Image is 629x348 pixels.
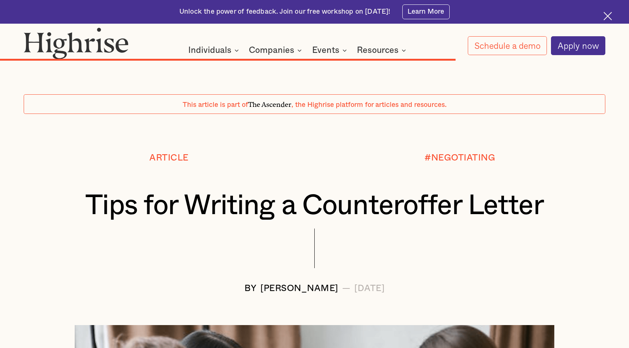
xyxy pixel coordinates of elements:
[425,153,495,163] div: #NEGOTIATING
[24,27,129,59] img: Highrise logo
[260,284,338,293] div: [PERSON_NAME]
[342,284,351,293] div: —
[468,36,547,55] a: Schedule a demo
[291,101,447,108] span: , the Highrise platform for articles and resources.
[248,99,291,107] span: The Ascender
[603,12,612,20] img: Cross icon
[354,284,385,293] div: [DATE]
[249,46,294,55] div: Companies
[402,4,450,20] a: Learn More
[249,46,304,55] div: Companies
[149,153,189,163] div: Article
[312,46,349,55] div: Events
[188,46,231,55] div: Individuals
[183,101,248,108] span: This article is part of
[357,46,408,55] div: Resources
[312,46,339,55] div: Events
[179,7,390,16] div: Unlock the power of feedback. Join our free workshop on [DATE]!
[244,284,257,293] div: BY
[551,36,605,55] a: Apply now
[48,190,581,221] h1: Tips for Writing a Counteroffer Letter
[188,46,241,55] div: Individuals
[357,46,399,55] div: Resources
